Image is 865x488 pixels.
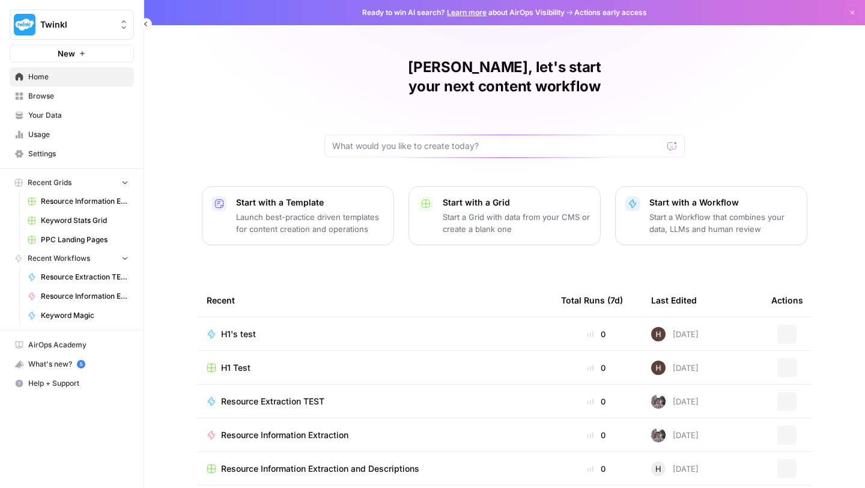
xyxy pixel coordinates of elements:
[408,186,601,245] button: Start with a GridStart a Grid with data from your CMS or create a blank one
[202,186,394,245] button: Start with a TemplateLaunch best-practice driven templates for content creation and operations
[236,197,384,209] p: Start with a Template
[561,429,632,441] div: 0
[236,211,384,235] p: Launch best-practice driven templates for content creation and operations
[651,428,699,442] div: [DATE]
[651,361,699,375] div: [DATE]
[10,374,134,393] button: Help + Support
[28,340,129,350] span: AirOps Academy
[22,306,134,325] a: Keyword Magic
[221,328,256,340] span: H1's test
[10,67,134,87] a: Home
[10,44,134,63] button: New
[10,174,134,192] button: Recent Grids
[561,463,632,475] div: 0
[651,361,666,375] img: 436bim7ufhw3ohwxraeybzubrpb8
[651,327,699,341] div: [DATE]
[28,129,129,140] span: Usage
[443,211,590,235] p: Start a Grid with data from your CMS or create a blank one
[324,58,685,96] h1: [PERSON_NAME], let's start your next content workflow
[207,328,542,340] a: H1's test
[443,197,590,209] p: Start with a Grid
[561,395,632,407] div: 0
[79,361,82,367] text: 5
[22,230,134,249] a: PPC Landing Pages
[561,328,632,340] div: 0
[28,253,90,264] span: Recent Workflows
[22,287,134,306] a: Resource Information Extraction
[221,463,419,475] span: Resource Information Extraction and Descriptions
[22,211,134,230] a: Keyword Stats Grid
[58,47,75,59] span: New
[40,19,113,31] span: Twinkl
[615,186,807,245] button: Start with a WorkflowStart a Workflow that combines your data, LLMs and human review
[41,310,129,321] span: Keyword Magic
[41,234,129,245] span: PPC Landing Pages
[771,284,803,317] div: Actions
[10,335,134,355] a: AirOps Academy
[651,462,699,476] div: [DATE]
[207,284,542,317] div: Recent
[10,10,134,40] button: Workspace: Twinkl
[28,91,129,102] span: Browse
[649,211,797,235] p: Start a Workflow that combines your data, LLMs and human review
[41,196,129,207] span: Resource Information Extraction and Descriptions
[28,177,71,188] span: Recent Grids
[651,327,666,341] img: 436bim7ufhw3ohwxraeybzubrpb8
[77,360,85,368] a: 5
[655,463,661,475] span: H
[651,428,666,442] img: a2mlt6f1nb2jhzcjxsuraj5rj4vi
[10,87,134,106] a: Browse
[10,125,134,144] a: Usage
[221,395,324,407] span: Resource Extraction TEST
[10,249,134,267] button: Recent Workflows
[28,110,129,121] span: Your Data
[207,362,542,374] a: H1 Test
[41,272,129,282] span: Resource Extraction TEST
[651,284,697,317] div: Last Edited
[22,192,134,211] a: Resource Information Extraction and Descriptions
[10,355,133,373] div: What's new?
[41,291,129,302] span: Resource Information Extraction
[651,394,666,409] img: a2mlt6f1nb2jhzcjxsuraj5rj4vi
[22,267,134,287] a: Resource Extraction TEST
[14,14,35,35] img: Twinkl Logo
[651,394,699,409] div: [DATE]
[362,7,565,18] span: Ready to win AI search? about AirOps Visibility
[10,144,134,163] a: Settings
[574,7,647,18] span: Actions early access
[207,429,542,441] a: Resource Information Extraction
[207,395,542,407] a: Resource Extraction TEST
[207,463,542,475] a: Resource Information Extraction and Descriptions
[10,106,134,125] a: Your Data
[561,362,632,374] div: 0
[28,148,129,159] span: Settings
[28,72,129,82] span: Home
[221,362,250,374] span: H1 Test
[561,284,623,317] div: Total Runs (7d)
[332,140,663,152] input: What would you like to create today?
[41,215,129,226] span: Keyword Stats Grid
[221,429,348,441] span: Resource Information Extraction
[28,378,129,389] span: Help + Support
[649,197,797,209] p: Start with a Workflow
[447,8,487,17] a: Learn more
[10,355,134,374] button: What's new? 5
